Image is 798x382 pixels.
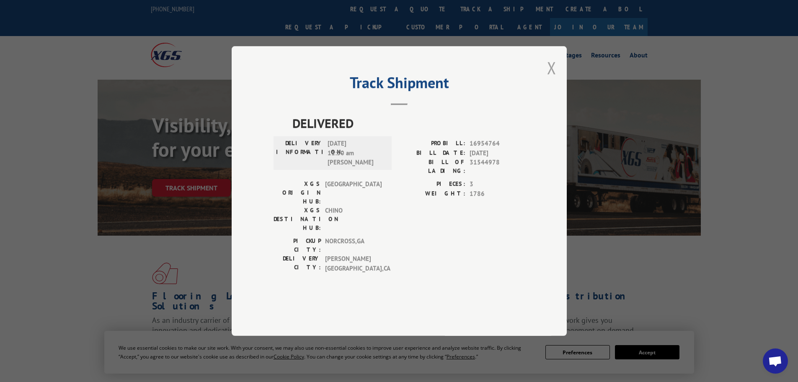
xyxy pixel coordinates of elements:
[399,148,465,158] label: BILL DATE:
[328,139,384,167] span: [DATE] 11:30 am [PERSON_NAME]
[399,189,465,199] label: WEIGHT:
[274,77,525,93] h2: Track Shipment
[763,348,788,374] div: Open chat
[292,114,525,133] span: DELIVERED
[325,206,382,232] span: CHINO
[547,57,556,79] button: Close modal
[470,148,525,158] span: [DATE]
[274,254,321,273] label: DELIVERY CITY:
[470,189,525,199] span: 1786
[276,139,323,167] label: DELIVERY INFORMATION:
[399,158,465,175] label: BILL OF LADING:
[399,179,465,189] label: PIECES:
[399,139,465,148] label: PROBILL:
[274,179,321,206] label: XGS ORIGIN HUB:
[274,236,321,254] label: PICKUP CITY:
[325,179,382,206] span: [GEOGRAPHIC_DATA]
[325,254,382,273] span: [PERSON_NAME][GEOGRAPHIC_DATA] , CA
[470,139,525,148] span: 16954764
[470,179,525,189] span: 3
[274,206,321,232] label: XGS DESTINATION HUB:
[470,158,525,175] span: 31544978
[325,236,382,254] span: NORCROSS , GA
